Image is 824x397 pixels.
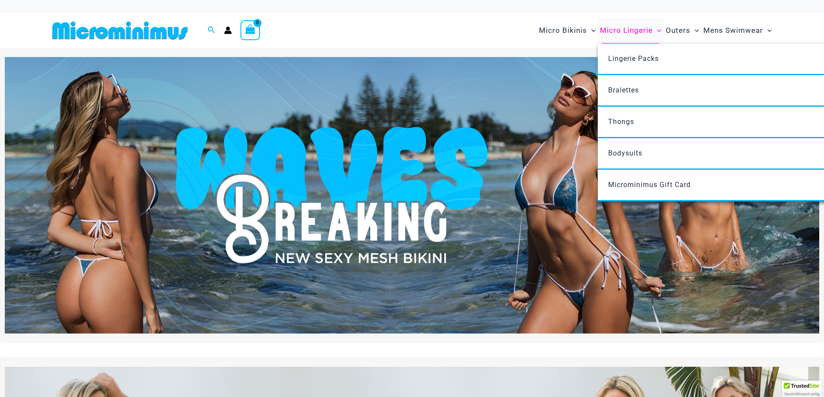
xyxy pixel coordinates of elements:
[598,17,664,44] a: Micro LingerieMenu ToggleMenu Toggle
[701,17,774,44] a: Mens SwimwearMenu ToggleMenu Toggle
[600,19,653,41] span: Micro Lingerie
[49,21,191,40] img: MM SHOP LOGO FLAT
[608,54,659,63] span: Lingerie Packs
[208,25,215,36] a: Search icon link
[763,19,772,41] span: Menu Toggle
[653,19,661,41] span: Menu Toggle
[224,26,232,34] a: Account icon link
[5,57,819,333] img: Waves Breaking Ocean Bikini Pack
[608,118,634,126] span: Thongs
[608,86,639,94] span: Bralettes
[703,19,763,41] span: Mens Swimwear
[535,16,776,45] nav: Site Navigation
[664,17,701,44] a: OutersMenu ToggleMenu Toggle
[608,181,691,189] span: Microminimus Gift Card
[587,19,596,41] span: Menu Toggle
[537,17,598,44] a: Micro BikinisMenu ToggleMenu Toggle
[539,19,587,41] span: Micro Bikinis
[690,19,699,41] span: Menu Toggle
[782,381,822,397] div: TrustedSite Certified
[240,20,260,40] a: View Shopping Cart, empty
[608,149,642,157] span: Bodysuits
[666,19,690,41] span: Outers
